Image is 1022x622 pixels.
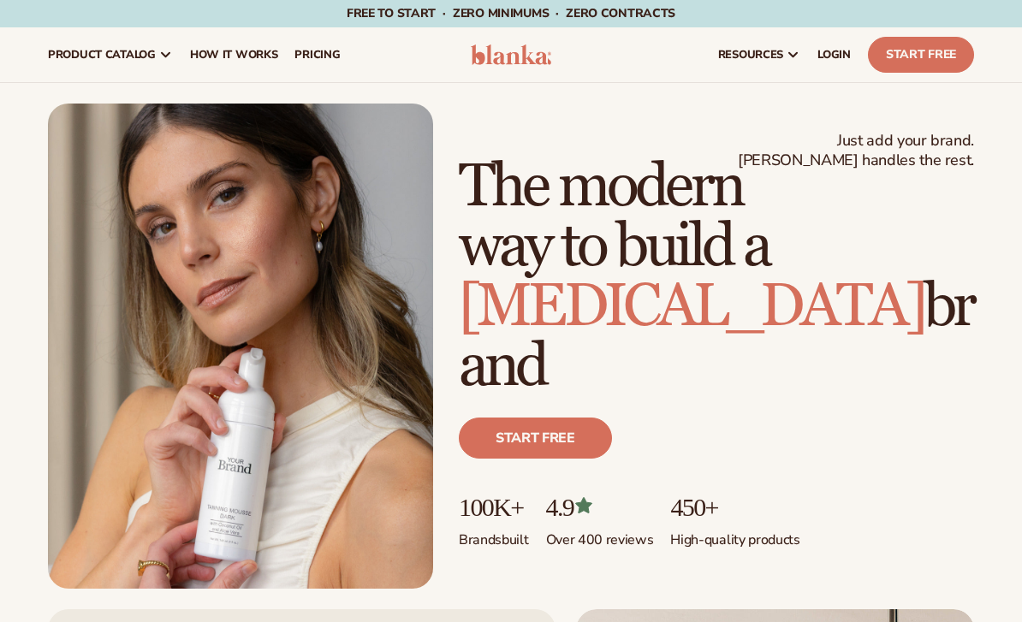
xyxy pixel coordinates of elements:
[670,493,799,521] p: 450+
[190,48,278,62] span: How It Works
[459,521,529,549] p: Brands built
[459,157,974,397] h1: The modern way to build a brand
[670,521,799,549] p: High-quality products
[286,27,348,82] a: pricing
[809,27,859,82] a: LOGIN
[459,418,612,459] a: Start free
[738,131,974,171] span: Just add your brand. [PERSON_NAME] handles the rest.
[817,48,851,62] span: LOGIN
[710,27,809,82] a: resources
[294,48,340,62] span: pricing
[459,493,529,521] p: 100K+
[868,37,974,73] a: Start Free
[181,27,287,82] a: How It Works
[48,104,433,589] img: Female holding tanning mousse.
[546,521,654,549] p: Over 400 reviews
[48,48,156,62] span: product catalog
[347,5,675,21] span: Free to start · ZERO minimums · ZERO contracts
[459,270,924,343] span: [MEDICAL_DATA]
[39,27,181,82] a: product catalog
[471,44,551,65] img: logo
[546,493,654,521] p: 4.9
[718,48,783,62] span: resources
